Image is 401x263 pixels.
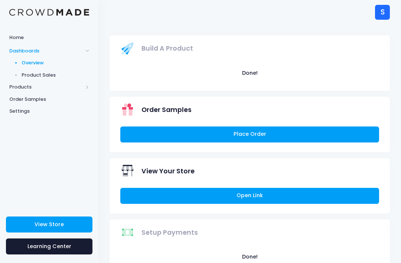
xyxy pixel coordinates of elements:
[6,217,92,232] a: View Store
[22,59,89,67] span: Overview
[35,221,64,228] span: View Store
[141,166,195,176] span: View Your Store
[9,96,89,103] span: Order Samples
[120,126,379,142] a: Place Order
[22,71,89,79] span: Product Sales
[27,243,71,250] span: Learning Center
[141,105,192,115] span: Order Samples
[120,65,379,81] button: Done!
[120,188,379,204] a: Open Link
[9,108,89,115] span: Settings
[9,47,83,55] span: Dashboards
[9,9,89,16] img: Logo
[375,5,390,20] div: S
[9,34,89,41] span: Home
[9,83,83,91] span: Products
[141,44,193,54] span: Build A Product
[6,238,92,254] a: Learning Center
[141,228,198,238] span: Setup Payments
